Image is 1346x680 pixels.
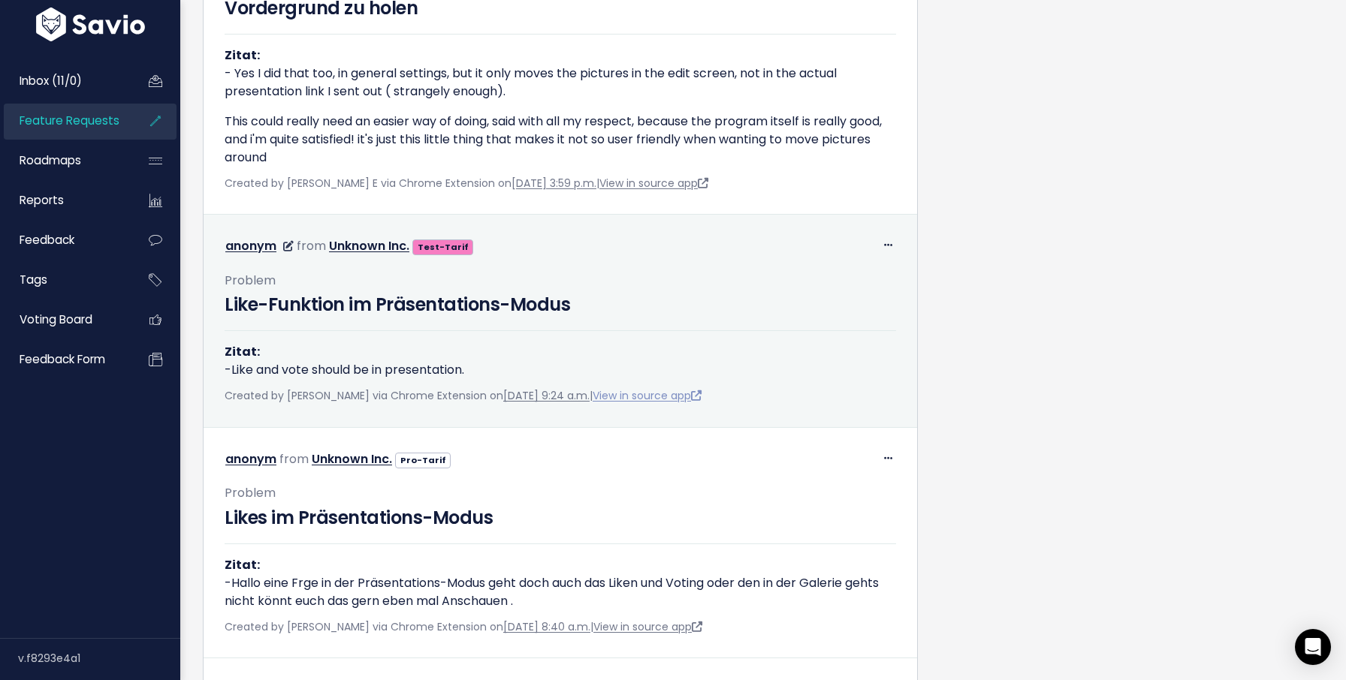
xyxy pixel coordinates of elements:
p: -Like and vote should be in presentation. [225,343,896,379]
strong: Zitat: [225,343,260,360]
span: Created by [PERSON_NAME] E via Chrome Extension on | [225,176,708,191]
span: Feedback [20,232,74,248]
a: Unknown Inc. [312,450,392,468]
a: anonym [225,450,276,468]
div: v.f8293e4a1 [18,639,180,678]
span: Problem [225,272,276,289]
a: Roadmaps [4,143,125,178]
a: View in source app [599,176,708,191]
span: Reports [20,192,64,208]
div: Open Intercom Messenger [1295,629,1331,665]
a: [DATE] 9:24 a.m. [503,388,590,403]
span: Voting Board [20,311,92,327]
p: -Hallo eine Frge in der Präsentations-Modus geht doch auch das Liken und Voting oder den in der G... [225,556,896,610]
span: Feature Requests [20,113,119,128]
span: Problem [225,484,276,501]
h3: Likes im Präsentations-Modus [225,504,896,531]
p: This could really need an easier way of doing, said with all my respect, because the program itse... [225,113,896,167]
a: Inbox (11/0) [4,64,125,98]
span: from [297,237,326,254]
a: Reports [4,183,125,218]
a: Feedback [4,223,125,257]
span: Tags [20,272,47,287]
a: [DATE] 8:40 a.m. [503,619,590,634]
p: - Yes I did that too, in general settings, but it only moves the pictures in the edit screen, not... [225,47,896,101]
span: Created by [PERSON_NAME] via Chrome Extension on | [225,619,702,634]
a: Feedback form [4,342,125,377]
span: from [279,450,309,468]
a: anonym [225,237,276,254]
a: [DATE] 3:59 p.m. [512,176,596,191]
a: Tags [4,263,125,297]
a: View in source app [593,388,702,403]
strong: Pro-Tarif [400,454,446,466]
a: Voting Board [4,302,125,337]
a: Feature Requests [4,104,125,138]
span: Inbox (11/0) [20,73,82,89]
h3: Like-Funktion im Präsentations-Modus [225,291,896,318]
span: Roadmaps [20,152,81,168]
span: Feedback form [20,351,105,367]
span: Created by [PERSON_NAME] via Chrome Extension on | [225,388,702,403]
a: Unknown Inc. [329,237,409,254]
strong: Test-Tarif [418,241,469,253]
strong: Zitat: [225,47,260,64]
strong: Zitat: [225,556,260,573]
img: logo-white.9d6f32f41409.svg [32,8,149,41]
a: View in source app [593,619,702,634]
